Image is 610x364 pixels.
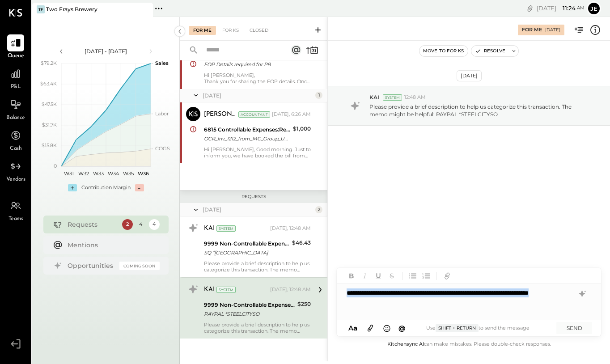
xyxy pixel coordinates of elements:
text: W36 [137,170,148,177]
button: Ordered List [420,270,432,282]
button: Strikethrough [386,270,398,282]
div: Opportunities [68,261,115,270]
button: je [587,1,601,16]
div: [DATE] [537,4,585,13]
text: Sales [155,60,169,66]
div: - [135,184,144,191]
text: $31.7K [42,122,57,128]
p: Please provide a brief description to help us categorize this transaction. The memo might be help... [369,103,591,118]
div: Requests [184,194,323,200]
button: Move to for ks [419,46,468,56]
div: Two Frays Brewery [46,5,97,13]
span: P&L [11,83,21,91]
div: [DATE] [457,70,482,81]
div: SQ *[GEOGRAPHIC_DATA] [204,248,289,257]
text: 0 [54,163,57,169]
div: Please provide a brief description to help us categorize this transaction. The memo might be help... [204,260,311,273]
div: [DATE] - [DATE] [68,47,144,55]
div: For KS [218,26,243,35]
button: Italic [359,270,371,282]
div: 1 [315,92,322,99]
div: 4 [149,219,160,230]
span: Shift + Return [436,324,479,332]
div: Accountant [238,111,270,118]
span: a [353,324,357,332]
span: Balance [6,114,25,122]
text: W32 [78,170,89,177]
a: P&L [0,65,31,91]
div: PAYPAL *STEELCITYSO [204,309,295,318]
text: Labor [155,110,169,117]
div: System [216,287,236,293]
div: [DATE], 12:48 AM [270,225,311,232]
a: Balance [0,96,31,122]
div: Closed [245,26,273,35]
div: System [216,225,236,232]
text: COGS [155,145,170,152]
div: [DATE] [545,27,560,33]
div: 9999 Non-Controllable Expenses:Other Income and Expenses:To Be Classified [204,301,295,309]
text: $15.8K [42,142,57,148]
div: $1,000 [293,124,311,133]
text: W34 [108,170,119,177]
div: 9999 Non-Controllable Expenses:Other Income and Expenses:To Be Classified [204,239,289,248]
span: Teams [8,215,23,223]
span: Queue [8,52,24,60]
button: @ [396,322,408,334]
div: Hi [PERSON_NAME], [204,72,311,85]
div: Coming Soon [119,262,160,270]
div: 4 [136,219,146,230]
div: + [68,184,77,191]
button: Unordered List [407,270,419,282]
button: SEND [556,322,592,334]
div: [DATE], 12:48 AM [270,286,311,293]
div: Requests [68,220,118,229]
div: [DATE], 6:26 AM [272,111,311,118]
div: KAI [204,285,215,294]
div: KAI [204,224,215,233]
text: W33 [93,170,104,177]
div: 6815 Controllable Expenses:Repairs & Maintenance:Repair & Maintenance, Facility [204,125,290,134]
div: 2 [315,206,322,213]
div: For Me [522,26,542,34]
div: TF [37,5,45,13]
div: [PERSON_NAME] [204,110,237,119]
text: $47.5K [42,101,57,107]
div: $250 [297,300,311,309]
text: W31 [64,170,73,177]
div: [DATE] [203,92,313,99]
text: $63.4K [40,80,57,87]
span: Cash [10,145,21,153]
div: Hi [PERSON_NAME], Good morning. Just to inform you, we have booked the bill from MC Group USA, LL... [204,146,311,159]
div: Mentions [68,241,155,250]
text: W35 [123,170,134,177]
button: Add URL [441,270,453,282]
div: OCR_Inv_1212_from_MC_Group_USA_LLC_19484.pdf [204,134,290,143]
button: Underline [373,270,384,282]
div: For Me [189,26,216,35]
div: $46.43 [292,238,311,247]
span: Vendors [6,176,25,184]
div: 2 [122,219,133,230]
span: 12:48 AM [404,94,426,101]
a: Teams [0,197,31,223]
div: Contribution Margin [81,184,131,191]
div: Use to send the message [408,324,547,332]
button: Resolve [471,46,509,56]
div: EOP Details required for P8 [204,60,308,69]
a: Cash [0,127,31,153]
a: Queue [0,34,31,60]
button: Aa [346,323,360,333]
span: @ [398,324,406,332]
div: System [383,94,402,101]
div: copy link [525,4,534,13]
text: $79.2K [41,60,57,66]
div: Please provide a brief description to help us categorize this transaction. The memo might be help... [204,322,311,334]
a: Vendors [0,158,31,184]
div: [DATE] [203,206,313,213]
div: Thank you for sharing the EOP details. Once we receive the inventory information, we will close t... [204,78,311,85]
span: KAI [369,93,379,101]
button: Bold [346,270,357,282]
